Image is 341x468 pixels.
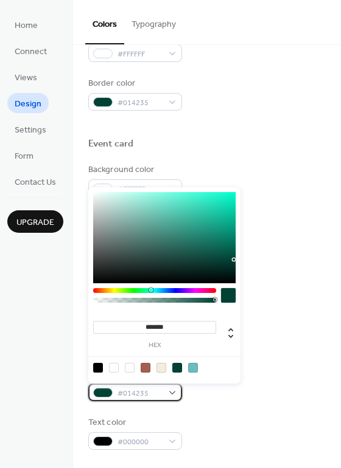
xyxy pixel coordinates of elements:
span: #FFFFFF [118,48,163,61]
div: rgb(255, 255, 255) [125,363,135,373]
div: Event card [88,138,133,151]
div: rgb(0, 0, 0) [93,363,103,373]
a: Design [7,93,49,113]
div: Border color [88,77,180,90]
div: Background color [88,163,180,176]
span: Views [15,72,37,84]
span: #014235 [118,387,163,400]
span: #000000 [118,436,163,449]
span: Form [15,150,33,163]
span: Design [15,98,41,111]
div: rgb(108, 187, 192) [188,363,198,373]
a: Home [7,15,45,35]
div: rgb(164, 95, 83) [141,363,150,373]
a: Connect [7,41,54,61]
span: Contact Us [15,176,56,189]
span: #014235 [118,97,163,109]
div: rgb(244, 236, 221) [156,363,166,373]
a: Contact Us [7,171,63,191]
a: Form [7,145,41,165]
button: Upgrade [7,210,63,233]
span: Home [15,19,38,32]
span: #FFFFFF [118,183,163,196]
div: Text color [88,416,180,429]
a: Views [7,67,44,87]
div: rgba(0, 0, 0, 0) [109,363,119,373]
label: hex [93,342,216,349]
div: rgb(1, 66, 53) [172,363,182,373]
span: Upgrade [16,216,54,229]
span: Connect [15,46,47,58]
span: Settings [15,124,46,137]
a: Settings [7,119,54,139]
